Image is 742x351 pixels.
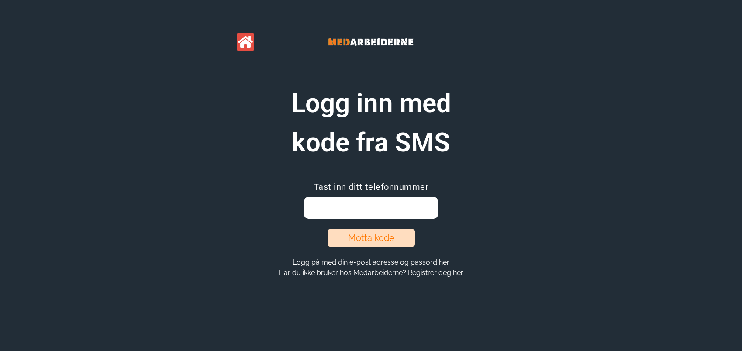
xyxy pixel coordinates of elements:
[305,26,436,58] img: Banner
[262,84,480,162] h1: Logg inn med kode fra SMS
[290,258,452,267] button: Logg på med din e-post adresse og passord her.
[328,229,415,247] button: Motta kode
[276,268,466,277] button: Har du ikke bruker hos Medarbeiderne? Registrer deg her.
[314,182,429,192] span: Tast inn ditt telefonnummer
